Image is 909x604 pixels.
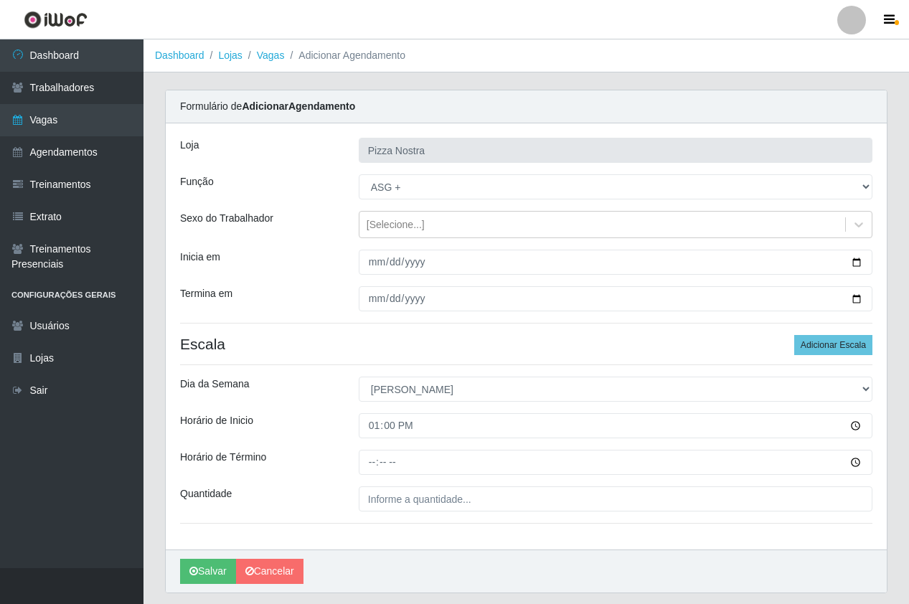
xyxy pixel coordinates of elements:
input: 00:00 [359,413,872,438]
a: Dashboard [155,49,204,61]
a: Lojas [218,49,242,61]
label: Loja [180,138,199,153]
a: Cancelar [236,559,303,584]
h4: Escala [180,335,872,353]
nav: breadcrumb [143,39,909,72]
label: Horário de Inicio [180,413,253,428]
div: [Selecione...] [367,217,425,232]
div: Formulário de [166,90,887,123]
li: Adicionar Agendamento [284,48,405,63]
a: Vagas [257,49,285,61]
input: Informe a quantidade... [359,486,872,511]
label: Sexo do Trabalhador [180,211,273,226]
input: 00/00/0000 [359,286,872,311]
label: Horário de Término [180,450,266,465]
label: Dia da Semana [180,377,250,392]
input: 00/00/0000 [359,250,872,275]
input: 00:00 [359,450,872,475]
label: Inicia em [180,250,220,265]
label: Função [180,174,214,189]
img: CoreUI Logo [24,11,88,29]
label: Quantidade [180,486,232,501]
label: Termina em [180,286,232,301]
strong: Adicionar Agendamento [242,100,355,112]
button: Salvar [180,559,236,584]
button: Adicionar Escala [794,335,872,355]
